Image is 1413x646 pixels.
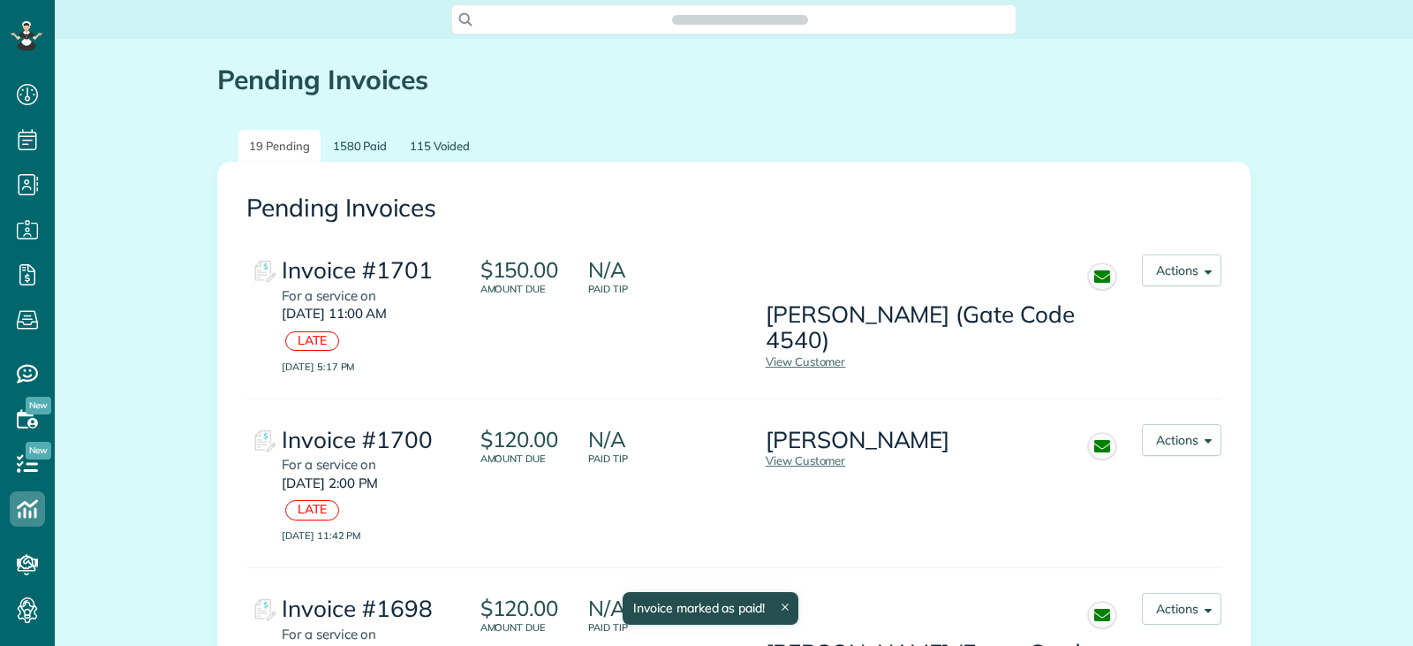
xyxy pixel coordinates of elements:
button: Actions [1142,424,1221,456]
div: [DATE] 2:00 PM [282,475,450,500]
small: Amount due [480,620,568,635]
small: Paid Tip [588,620,766,635]
div: LATE [285,331,339,351]
small: Paid Tip [588,452,766,466]
div: For a service on [282,452,450,475]
div: Invoice #1700 [282,428,450,453]
p: $120.00 [480,428,559,451]
p: N/A [588,258,626,281]
small: [DATE] 5:17 PM [282,360,459,374]
a: 19 Pending [238,130,321,163]
h3: [PERSON_NAME] [766,428,950,453]
p: $120.00 [480,597,559,619]
a: View Customer [766,354,846,369]
p: N/A [588,597,626,619]
button: Actions [1142,593,1221,625]
h2: Pending Invoices [246,194,1221,222]
small: Amount due [480,452,568,466]
div: Invoice marked as paid! [623,592,798,625]
p: N/A [588,428,626,451]
div: For a service on [282,622,450,644]
small: Paid Tip [588,282,766,296]
h3: [PERSON_NAME] (Gate Code 4540) [766,302,1111,353]
img: Invoice #1698 [246,593,282,628]
a: 115 Voided [399,130,480,163]
small: [DATE] 11:42 PM [282,528,459,543]
div: [DATE] 11:00 AM [282,305,450,331]
small: Amount due [480,282,568,296]
p: $150.00 [480,258,559,281]
div: Invoice #1701 [282,258,450,284]
img: Invoice #1701 [246,255,282,290]
button: Actions [1142,255,1221,286]
div: LATE [285,500,339,520]
a: View Customer [766,453,846,467]
div: For a service on [282,284,450,306]
div: Invoice #1698 [282,597,450,622]
a: 1580 Paid [322,130,398,163]
img: Invoice #1700 [246,424,282,460]
span: New [26,442,51,460]
h1: Pending Invoices [217,65,1251,95]
span: Search ZenMaid… [690,11,790,28]
span: New [26,397,51,414]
